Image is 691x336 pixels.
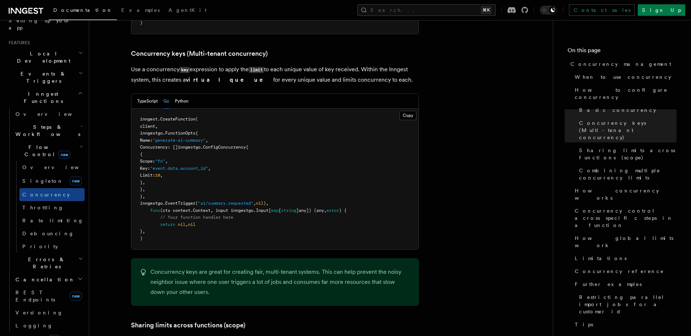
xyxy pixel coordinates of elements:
a: REST Endpointsnew [13,286,85,306]
span: ), [263,201,268,206]
span: (ctx context.Context, input inngestgo.Input[ [160,208,271,213]
span: , [206,138,208,143]
span: , [208,166,211,171]
kbd: ⌘K [481,6,491,14]
span: Examples [121,7,160,13]
span: CreateFunction [160,117,195,122]
a: Tips [572,318,677,331]
span: Key: [140,166,150,171]
span: Flow Control [13,144,79,158]
span: inngest. [140,117,160,122]
span: Basic concurrency [579,106,656,114]
span: ) [140,236,143,241]
a: Priority [19,240,85,253]
span: Scope: [140,159,155,164]
span: Rate limiting [22,218,83,223]
a: Concurrency management [568,58,677,71]
a: Overview [19,161,85,174]
span: map [271,208,279,213]
span: func [150,208,160,213]
button: Python [175,94,189,109]
span: Throttling [22,205,64,210]
span: Limitations [575,255,627,262]
span: Restricting parallel import jobs for a customer id [579,294,677,315]
a: Overview [13,108,85,121]
span: client, [140,124,158,129]
a: Logging [13,319,85,332]
p: Use a concurrency expression to apply the to each unique value of key received. Within the Innges... [131,64,419,85]
span: Name: [140,138,153,143]
span: , [160,173,163,178]
button: Local Development [6,47,85,67]
span: Combining multiple concurrency limits [579,167,677,181]
button: Search...⌘K [357,4,496,16]
div: Flow Controlnew [13,161,85,253]
a: How global limits work [572,232,677,252]
span: Errors & Retries [13,256,78,270]
h4: On this page [568,46,677,58]
a: Concurrency keys (Multi-tenant concurrency) [576,117,677,144]
span: Further examples [575,281,642,288]
a: Further examples [572,278,677,291]
span: Concurrency management [570,60,671,68]
span: ( [195,201,198,206]
span: ]any]) (any, [296,208,326,213]
span: // Your function handler here [160,215,233,220]
div: Inngest Functions [6,108,85,332]
span: Limit: [140,173,155,178]
span: "event.data.account_id" [150,166,208,171]
span: Logging [15,323,53,328]
span: Overview [15,111,90,117]
span: new [58,151,70,159]
span: }, [140,180,145,185]
span: inngestgo.FunctionOpts{ [140,131,198,136]
span: , [253,201,256,206]
span: ) [140,21,143,26]
a: Sharing limits across functions (scope) [131,320,245,330]
span: Concurrency keys (Multi-tenant concurrency) [579,119,677,141]
a: Examples [117,2,164,19]
a: Concurrency reference [572,265,677,278]
span: ( [195,117,198,122]
a: Basic concurrency [576,104,677,117]
span: Debouncing [22,231,74,236]
p: Concurrency keys are great for creating fair, multi-tenant systems. This can help prevent the noi... [150,267,410,297]
span: [ [279,208,281,213]
a: When to use concurrency [572,71,677,83]
span: Overview [22,164,96,170]
span: }, [140,187,145,192]
a: Rate limiting [19,214,85,227]
a: Restricting parallel import jobs for a customer id [576,291,677,318]
a: AgentKit [164,2,211,19]
a: Contact sales [569,4,635,16]
span: }, [140,229,145,234]
span: "fn" [155,159,165,164]
a: Sign Up [638,4,685,16]
span: string [281,208,296,213]
a: How concurrency works [572,184,677,204]
span: Local Development [6,50,78,64]
span: Singleton [22,178,63,184]
span: How to configure concurrency [575,86,677,101]
span: Versioning [15,310,63,315]
span: Concurrency control across specific steps in a function [575,207,677,229]
span: "ai/summary.requested" [198,201,253,206]
a: Versioning [13,306,85,319]
strong: virtual queue [186,76,273,83]
span: Steps & Workflows [13,123,80,138]
span: new [70,292,82,300]
span: Events & Triggers [6,70,78,85]
a: How to configure concurrency [572,83,677,104]
a: Sharing limits across functions (scope) [576,144,677,164]
a: Documentation [49,2,117,20]
a: Concurrency keys (Multi-tenant concurrency) [131,49,268,59]
span: How concurrency works [575,187,677,201]
code: key [180,67,190,73]
button: Steps & Workflows [13,121,85,141]
span: nil [188,222,195,227]
span: Sharing limits across functions (scope) [579,147,677,161]
span: error [326,208,339,213]
button: Go [163,94,169,109]
a: Concurrency [19,188,85,201]
span: nil [178,222,185,227]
